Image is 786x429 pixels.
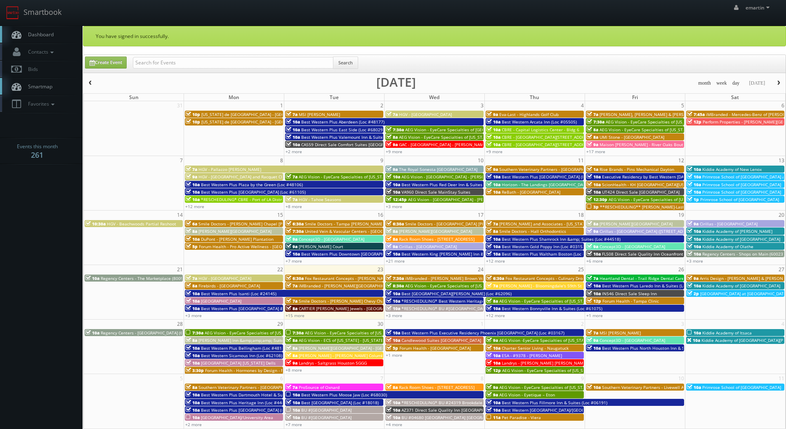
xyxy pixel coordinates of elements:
span: CBRE - [GEOGRAPHIC_DATA][STREET_ADDRESS][GEOGRAPHIC_DATA] [502,134,634,140]
span: 10a [186,360,200,366]
span: 7a [286,298,297,304]
span: Regency Centers - The Marketplace (80099) [101,275,187,281]
span: 12p [486,367,501,373]
a: +12 more [185,204,204,209]
span: Smile Doctors - [PERSON_NAME] Chapel [PERSON_NAME] Orthodontic [198,221,336,227]
span: 10a [386,251,400,257]
span: 7:30a [286,330,304,336]
a: +12 more [486,313,505,318]
span: Rack Room Shoes - [STREET_ADDRESS] [399,236,474,242]
span: 7:30a [286,228,304,234]
span: Kiddie Academy of New Lenox [702,166,762,172]
span: 10a [186,197,200,202]
span: 10a [386,291,400,296]
span: 10a [85,275,99,281]
span: Best Western Gold Poppy Inn (Loc #03153) [502,244,586,249]
span: 8a [386,134,398,140]
span: 10a [486,244,500,249]
span: Cirillas - [GEOGRAPHIC_DATA] ([STREET_ADDRESS]) [600,228,698,234]
span: Best Western Plus North Houston Inn & Suites (Loc #44475) [602,345,721,351]
span: 10a [386,330,400,336]
span: Best Western Arcata Inn (Loc #05505) [502,119,577,125]
span: Forum Health - [GEOGRAPHIC_DATA] [399,345,471,351]
span: Charter Senior Living - Naugatuck [502,345,569,351]
span: Smile Doctors - [PERSON_NAME] Chevy Chase [299,298,389,304]
span: 9a [587,228,598,234]
span: Heartland Dental - Trail Ridge Dental Care [600,275,684,281]
span: AEG Vision - EyeCare Specialties of [US_STATE] – Drs. [PERSON_NAME] and [PERSON_NAME]-Ost and Ass... [499,298,742,304]
span: ESA - #9378 - [PERSON_NAME] [502,353,562,358]
span: Smile Doctors - [GEOGRAPHIC_DATA] [PERSON_NAME] Orthodontics [405,221,538,227]
span: United Vein & Vascular Centers - [GEOGRAPHIC_DATA] [305,228,411,234]
span: 9a [386,142,398,147]
span: Kiddie Academy of [GEOGRAPHIC_DATA] [702,283,780,289]
span: 7a [286,283,297,289]
span: 7:30a [186,330,203,336]
span: MSI [PERSON_NAME] [299,111,340,117]
span: 10a [186,182,200,187]
span: Kiddie Academy of [GEOGRAPHIC_DATA] [702,236,780,242]
button: day [729,78,743,88]
span: 3:30p [186,367,204,373]
span: Best Western Plus Aberdeen (Loc #48177) [301,119,385,125]
span: *RESCHEDULING* BU #[GEOGRAPHIC_DATA] [GEOGRAPHIC_DATA] [401,306,531,311]
span: Concept3D - [GEOGRAPHIC_DATA] [299,236,364,242]
span: 12:30p [587,197,607,202]
span: 7a [587,330,598,336]
span: 10a [687,330,701,336]
span: 10a [587,291,601,296]
span: Best Western Plus [GEOGRAPHIC_DATA] (Loc #61105) [201,189,306,195]
span: 10a [286,119,300,125]
span: 10p [186,111,200,117]
span: 8a [186,384,197,390]
span: 2p [687,291,699,296]
span: 10a [587,283,601,289]
span: 8a [286,306,297,311]
span: 10a [486,182,500,187]
span: 7:30a [587,119,604,125]
span: AEG Vision - EyeCare Specialties of [US_STATE] - Carolina Family Vision [600,127,739,133]
a: +3 more [386,204,402,209]
span: AEG Vision -EyeCare Specialties of [US_STATE] – Eyes On Sammamish [499,337,636,343]
span: Candlewood Suites [GEOGRAPHIC_DATA] [GEOGRAPHIC_DATA] [401,337,523,343]
span: 8a [186,337,197,343]
span: 6a [186,221,197,227]
span: 5p [186,244,198,249]
span: 8a [386,236,398,242]
span: Best Western Plus Valemount Inn & Suites (Loc #62120) [301,134,412,140]
span: [PERSON_NAME] Court [299,244,343,249]
span: UMI Stone - [GEOGRAPHIC_DATA] [600,134,664,140]
a: +3 more [386,313,402,318]
a: +3 more [687,258,703,264]
span: 9a [687,275,699,281]
span: 10a [687,182,701,187]
span: 10a [386,174,400,180]
span: 9a [386,166,398,172]
span: Best Western Plus Downtown [GEOGRAPHIC_DATA] (Loc #48199) [301,251,428,257]
span: ReBath - [GEOGRAPHIC_DATA] [502,189,560,195]
span: [GEOGRAPHIC_DATA] [US_STATE] Dells [201,360,276,366]
button: month [695,78,714,88]
span: Best Western Plus Bellingham (Loc #48188) [201,345,288,351]
span: Primrose School of [GEOGRAPHIC_DATA] [702,182,781,187]
span: 10a [486,134,500,140]
span: **RESCHEDULING** [PERSON_NAME]-Last - [GEOGRAPHIC_DATA] [600,204,728,210]
span: Best Western Plus Plaza by the Green (Loc #48106) [201,182,303,187]
span: 10a [386,298,400,304]
span: Kiddie Academy of Olathe [702,244,753,249]
span: Best Western Plus Shamrock Inn &amp; Suites (Loc #44518) [502,236,621,242]
span: AEG Vision - ECS of [US_STATE] - [US_STATE] Valley Family Eye Care [299,337,430,343]
span: [PERSON_NAME][GEOGRAPHIC_DATA] - [GEOGRAPHIC_DATA] [299,345,416,351]
a: Create Event [85,57,127,69]
span: 8a [587,134,598,140]
span: HGV - [GEOGRAPHIC_DATA] [198,275,251,281]
span: CBRE - [GEOGRAPHIC_DATA][STREET_ADDRESS][GEOGRAPHIC_DATA] [502,142,634,147]
span: Best Western Plus Red Deer Inn & Suites (Loc #61062) [401,182,509,187]
a: +2 more [286,149,302,154]
span: 9a [486,384,498,390]
span: MSI [PERSON_NAME] [600,330,641,336]
a: +12 more [486,258,505,264]
span: 10a [687,174,701,180]
span: 10a [687,244,701,249]
span: [PERSON_NAME] - [PERSON_NAME] Columbus Circle [299,353,401,358]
